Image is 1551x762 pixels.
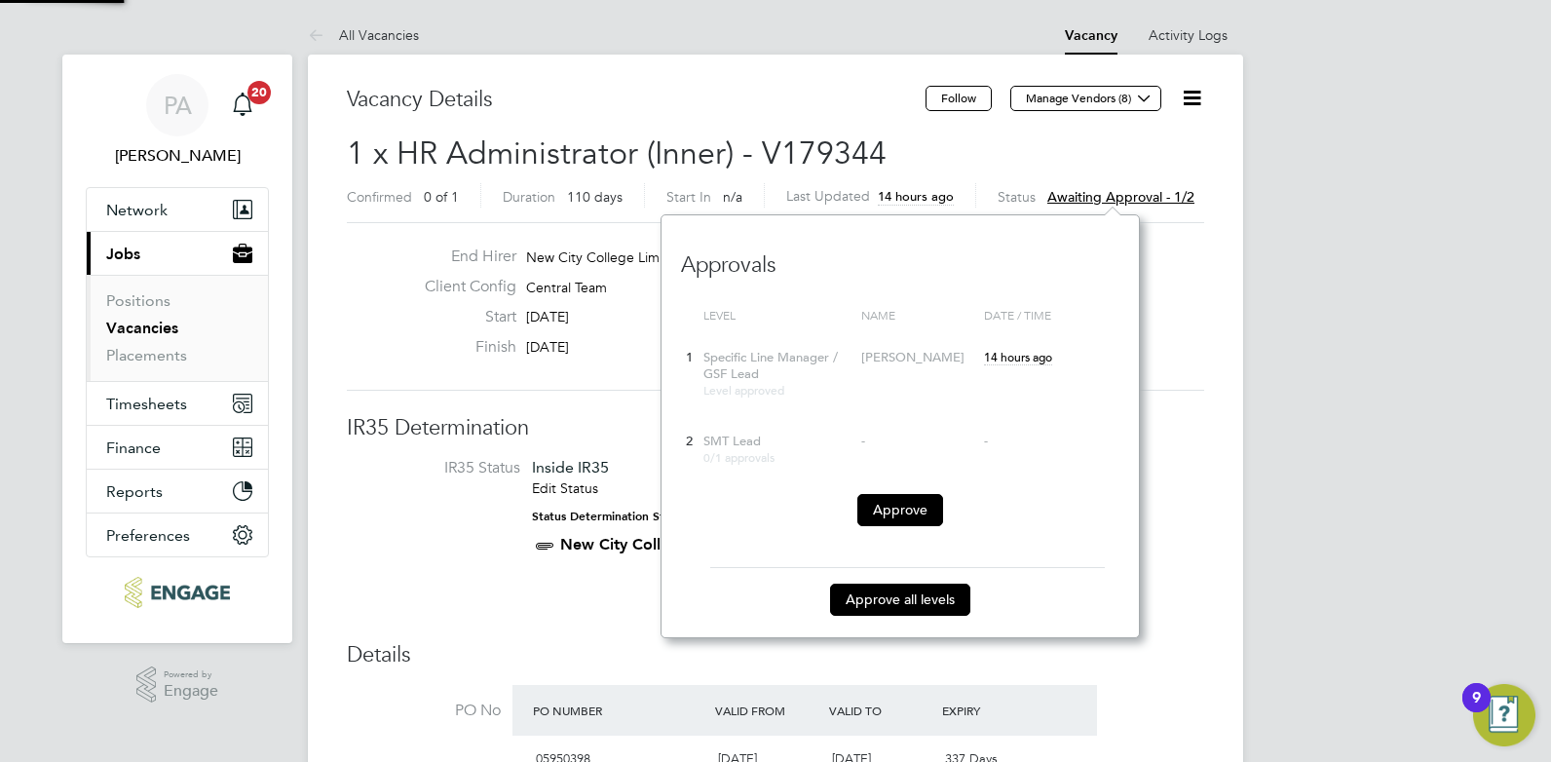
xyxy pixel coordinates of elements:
label: Status [998,188,1036,206]
div: - [861,434,974,450]
h3: IR35 Determination [347,414,1204,442]
button: Network [87,188,268,231]
span: Timesheets [106,395,187,413]
span: 0 of 1 [424,188,459,206]
span: 0/1 approvals [703,449,775,465]
div: Expiry [937,693,1051,728]
div: Valid To [824,693,938,728]
div: Date / time [979,298,1119,333]
button: Approve [857,494,943,525]
h3: Vacancy Details [347,86,926,114]
label: End Hirer [409,247,516,267]
span: Powered by [164,667,218,683]
span: Peter Armah [86,144,269,168]
img: ncclondon-logo-retina.png [125,577,229,608]
span: 20 [247,81,271,104]
span: n/a [723,188,742,206]
a: 20 [223,74,262,136]
label: Client Config [409,277,516,297]
span: Engage [164,683,218,700]
a: All Vacancies [308,26,419,44]
span: [DATE] [526,308,569,325]
div: - [984,434,1115,450]
span: 14 hours ago [878,188,954,205]
span: Central Team [526,279,607,296]
h3: Approvals [681,232,1119,280]
a: PA[PERSON_NAME] [86,74,269,168]
div: Valid From [710,693,824,728]
span: [DATE] [526,338,569,356]
span: 1 x HR Administrator (Inner) - V179344 [347,134,887,172]
button: Preferences [87,514,268,556]
a: Activity Logs [1149,26,1228,44]
div: [PERSON_NAME] [861,350,974,366]
span: PA [164,93,192,118]
div: PO Number [528,693,710,728]
button: Reports [87,470,268,513]
div: Name [856,298,979,333]
a: Vacancy [1065,27,1117,44]
span: Network [106,201,168,219]
div: Level [699,298,856,333]
span: Reports [106,482,163,501]
div: 9 [1472,698,1481,723]
a: Positions [106,291,170,310]
span: 14 hours ago [984,349,1052,364]
a: Vacancies [106,319,178,337]
label: Confirmed [347,188,412,206]
a: Edit Status [532,479,598,497]
label: Start In [666,188,711,206]
nav: Main navigation [62,55,292,643]
button: Jobs [87,232,268,275]
h3: Details [347,641,1204,669]
label: Last Updated [786,187,870,205]
span: Preferences [106,526,190,545]
a: Powered byEngage [136,667,219,704]
div: 2 [681,424,699,460]
label: PO No [347,701,501,721]
span: Inside IR35 [532,458,609,476]
span: Jobs [106,245,140,263]
label: IR35 Status [366,458,520,478]
button: Finance [87,426,268,469]
a: Go to home page [86,577,269,608]
button: Timesheets [87,382,268,425]
button: Open Resource Center, 9 new notifications [1473,684,1535,746]
span: SMT Lead [703,433,761,449]
div: 1 [681,340,699,376]
button: Approve all levels [830,584,970,615]
strong: Status Determination Statement [532,510,710,523]
div: Jobs [87,275,268,381]
label: Duration [503,188,555,206]
span: Awaiting approval - 1/2 [1047,188,1194,206]
a: Placements [106,346,187,364]
label: Start [409,307,516,327]
span: New City College Limited [526,248,684,266]
span: Level approved [703,382,784,398]
button: Follow [926,86,992,111]
span: Specific Line Manager / GSF Lead [703,349,838,382]
button: Manage Vendors (8) [1010,86,1161,111]
span: 110 days [567,188,623,206]
span: Finance [106,438,161,457]
label: Finish [409,337,516,358]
